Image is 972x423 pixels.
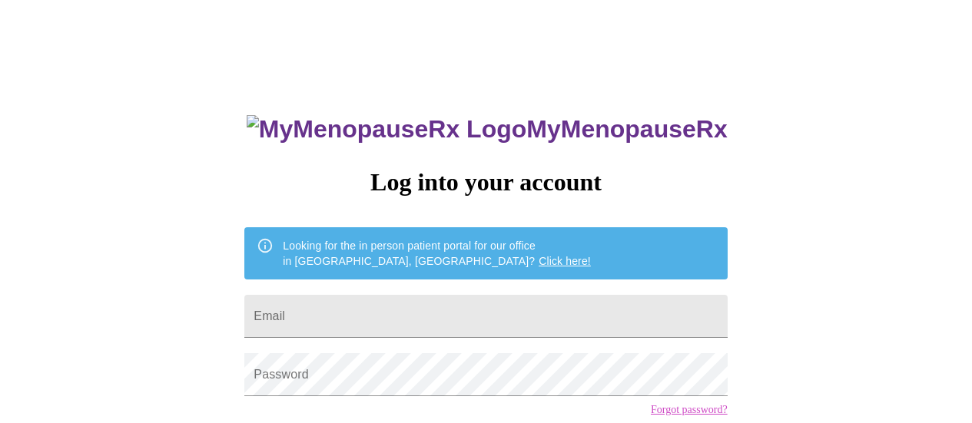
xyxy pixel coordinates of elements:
[244,168,727,197] h3: Log into your account
[247,115,728,144] h3: MyMenopauseRx
[247,115,526,144] img: MyMenopauseRx Logo
[651,404,728,416] a: Forgot password?
[283,232,591,275] div: Looking for the in person patient portal for our office in [GEOGRAPHIC_DATA], [GEOGRAPHIC_DATA]?
[539,255,591,267] a: Click here!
